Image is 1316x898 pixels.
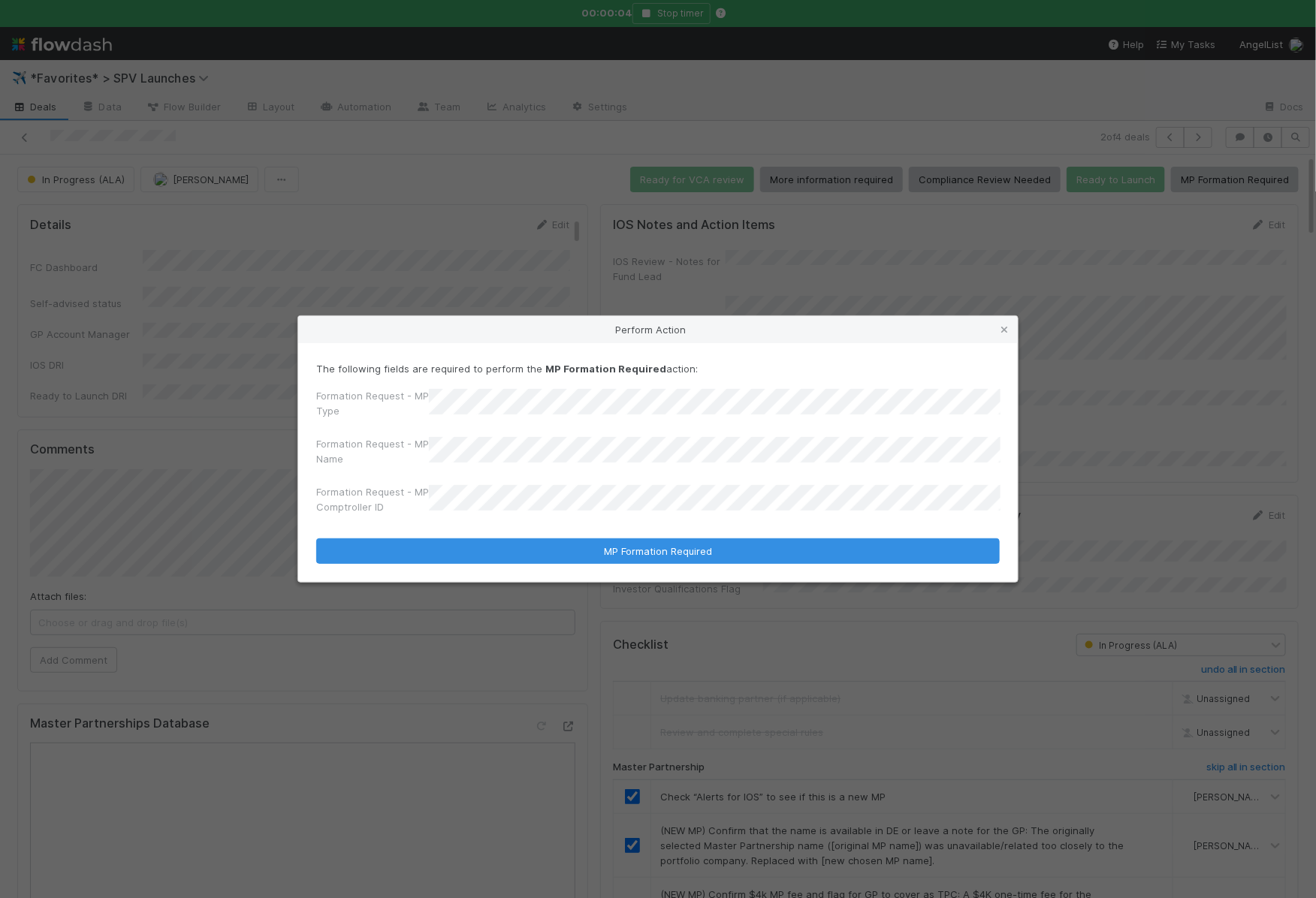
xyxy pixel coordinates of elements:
[298,316,1018,343] div: Perform Action
[316,388,429,418] label: Formation Request - MP Type
[316,361,1000,376] p: The following fields are required to perform the action:
[545,363,666,375] strong: MP Formation Required
[316,484,429,514] label: Formation Request - MP Comptroller ID
[316,538,1000,564] button: MP Formation Required
[316,436,429,466] label: Formation Request - MP Name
